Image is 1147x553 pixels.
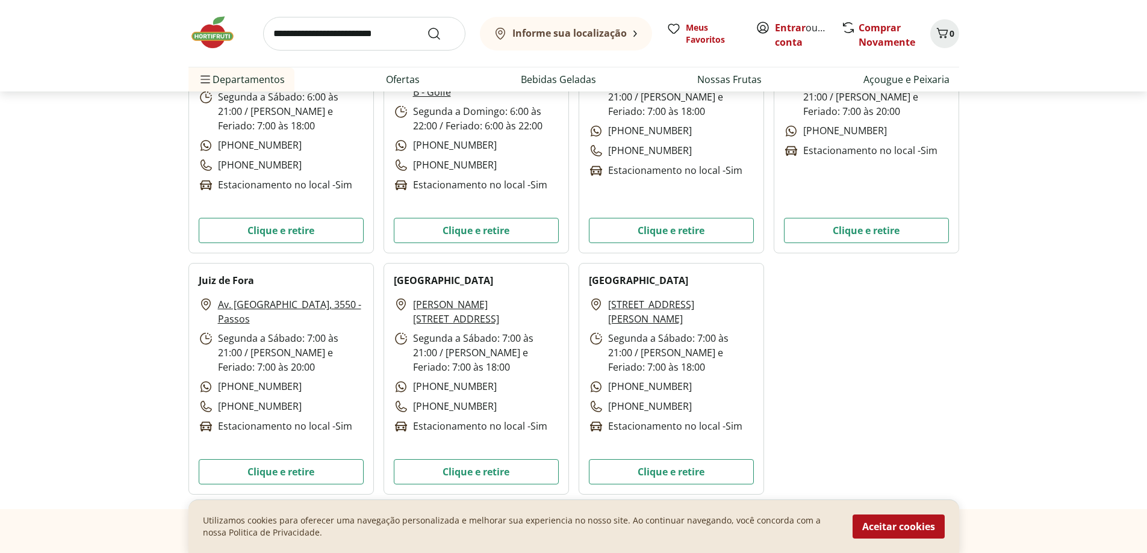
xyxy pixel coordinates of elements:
a: Ofertas [386,72,420,87]
a: Bebidas Geladas [521,72,596,87]
button: Clique e retire [394,218,559,243]
p: [PHONE_NUMBER] [394,399,497,414]
span: Departamentos [198,65,285,94]
h2: Juiz de Fora [199,273,254,288]
button: Clique e retire [199,218,364,243]
p: Estacionamento no local - Sim [199,178,352,193]
button: Informe sua localização [480,17,652,51]
button: Menu [198,65,213,94]
a: Criar conta [775,21,841,49]
p: [PHONE_NUMBER] [394,379,497,394]
p: Utilizamos cookies para oferecer uma navegação personalizada e melhorar sua experiencia no nosso ... [203,514,838,539]
button: Aceitar cookies [853,514,945,539]
a: [PERSON_NAME][STREET_ADDRESS] [413,297,559,326]
button: Clique e retire [784,218,949,243]
button: Submit Search [427,26,456,41]
a: Nossas Frutas [697,72,762,87]
button: Clique e retire [589,218,754,243]
p: [PHONE_NUMBER] [199,379,302,394]
a: [STREET_ADDRESS][PERSON_NAME] [608,297,754,326]
button: Clique e retire [589,459,754,484]
button: Carrinho [930,19,959,48]
p: Estacionamento no local - Sim [589,419,742,434]
p: [PHONE_NUMBER] [589,379,692,394]
b: Informe sua localização [512,26,627,40]
p: [PHONE_NUMBER] [394,158,497,173]
a: Meus Favoritos [667,22,741,46]
p: Estacionamento no local - Sim [784,143,937,158]
p: [PHONE_NUMBER] [589,123,692,138]
p: [PHONE_NUMBER] [199,399,302,414]
p: Estacionamento no local - Sim [589,163,742,178]
p: Segunda a Domingo: 6:00 às 22:00 / Feriado: 6:00 às 22:00 [394,104,559,133]
p: [PHONE_NUMBER] [199,158,302,173]
p: [PHONE_NUMBER] [784,123,887,138]
span: Meus Favoritos [686,22,741,46]
span: 0 [950,28,954,39]
p: [PHONE_NUMBER] [589,143,692,158]
p: Segunda a Sábado: 7:00 às 21:00 / [PERSON_NAME] e Feriado: 7:00 às 20:00 [784,75,949,119]
button: Clique e retire [394,459,559,484]
h2: [GEOGRAPHIC_DATA] [394,273,493,288]
button: Clique e retire [199,459,364,484]
h2: [GEOGRAPHIC_DATA] [589,273,688,288]
p: [PHONE_NUMBER] [589,399,692,414]
p: Segunda a Sábado: 7:00 às 21:00 / [PERSON_NAME] e Feriado: 7:00 às 18:00 [589,75,754,119]
span: ou [775,20,828,49]
a: Açougue e Peixaria [863,72,950,87]
p: Estacionamento no local - Sim [394,178,547,193]
p: Estacionamento no local - Sim [199,419,352,434]
a: Comprar Novamente [859,21,915,49]
p: Segunda a Sábado: 6:00 às 21:00 / [PERSON_NAME] e Feriado: 7:00 às 18:00 [199,90,364,133]
p: Segunda a Sábado: 7:00 às 21:00 / [PERSON_NAME] e Feriado: 7:00 às 18:00 [589,331,754,374]
img: Hortifruti [188,14,249,51]
p: [PHONE_NUMBER] [199,138,302,153]
p: Estacionamento no local - Sim [394,419,547,434]
a: Av. [GEOGRAPHIC_DATA], 3550 - Passos [218,297,364,326]
p: [PHONE_NUMBER] [394,138,497,153]
p: Segunda a Sábado: 7:00 às 21:00 / [PERSON_NAME] e Feriado: 7:00 às 18:00 [394,331,559,374]
a: Entrar [775,21,806,34]
p: Segunda a Sábado: 7:00 às 21:00 / [PERSON_NAME] e Feriado: 7:00 às 20:00 [199,331,364,374]
input: search [263,17,465,51]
